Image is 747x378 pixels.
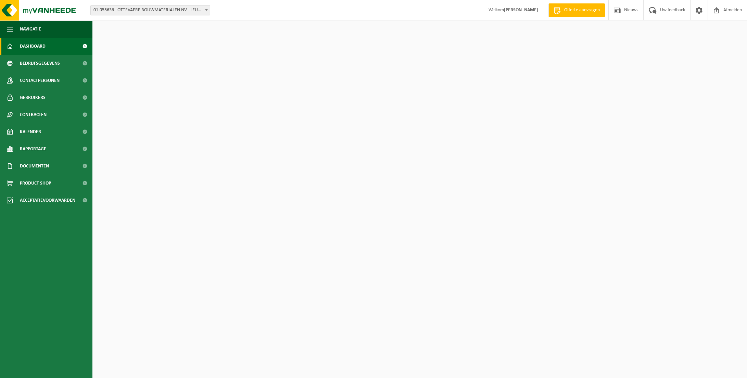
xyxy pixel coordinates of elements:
span: Contactpersonen [20,72,60,89]
span: Gebruikers [20,89,46,106]
span: Contracten [20,106,47,123]
strong: [PERSON_NAME] [504,8,538,13]
span: Documenten [20,157,49,175]
span: Kalender [20,123,41,140]
span: Dashboard [20,38,46,55]
span: Navigatie [20,21,41,38]
span: 01-055636 - OTTEVAERE BOUWMATERIALEN NV - LEUPEGEM [91,5,210,15]
span: Bedrijfsgegevens [20,55,60,72]
span: Offerte aanvragen [562,7,602,14]
span: Product Shop [20,175,51,192]
span: Acceptatievoorwaarden [20,192,75,209]
span: 01-055636 - OTTEVAERE BOUWMATERIALEN NV - LEUPEGEM [90,5,210,15]
span: Rapportage [20,140,46,157]
a: Offerte aanvragen [548,3,605,17]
